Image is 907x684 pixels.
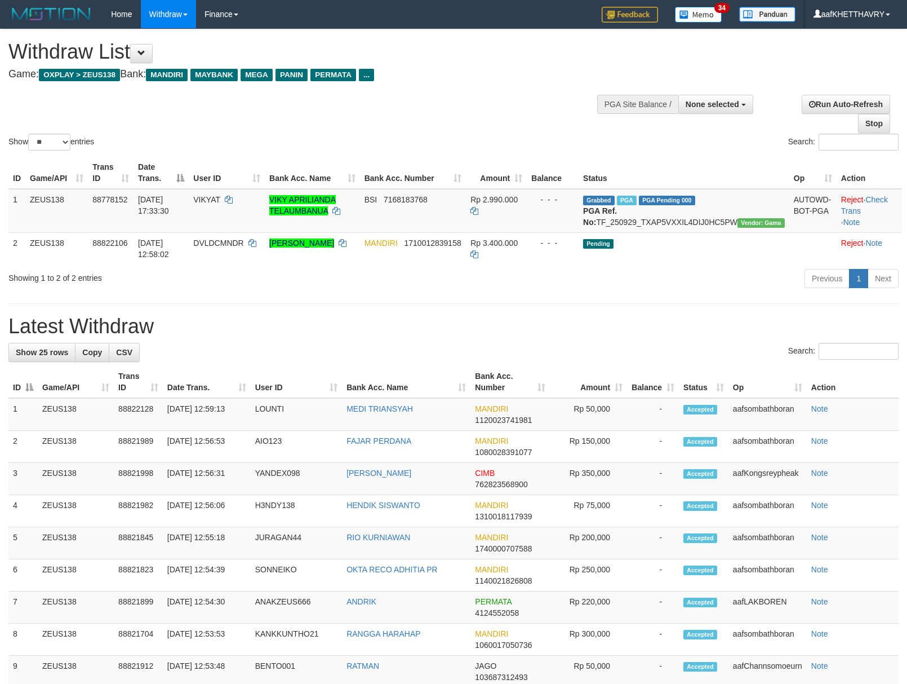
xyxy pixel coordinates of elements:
td: 88821982 [114,495,163,527]
td: 4 [8,495,38,527]
h1: Withdraw List [8,41,593,63]
span: [DATE] 12:58:02 [138,239,169,259]
td: - [627,624,679,656]
th: Status: activate to sort column ascending [679,366,728,398]
td: SONNEIKO [251,559,342,592]
td: Rp 50,000 [550,398,627,431]
span: 88778152 [92,195,127,204]
th: Date Trans.: activate to sort column ascending [163,366,251,398]
span: 88822106 [92,239,127,248]
a: Note [811,565,828,574]
td: aafsombathboran [728,559,807,592]
span: Vendor URL: https://trx31.1velocity.biz [737,218,785,228]
td: ANAKZEUS666 [251,592,342,624]
td: aafsombathboran [728,527,807,559]
td: Rp 220,000 [550,592,627,624]
td: aafsombathboran [728,624,807,656]
a: CSV [109,343,140,362]
span: Copy 1310018117939 to clipboard [475,512,532,521]
span: Pending [583,239,613,249]
span: MANDIRI [475,629,508,638]
td: aafKongsreypheak [728,463,807,495]
td: 5 [8,527,38,559]
th: Op: activate to sort column ascending [728,366,807,398]
span: Accepted [683,469,717,479]
span: PERMATA [310,69,356,81]
span: CSV [116,348,132,357]
input: Search: [819,343,899,360]
span: CIMB [475,469,495,478]
a: Note [865,239,882,248]
a: Stop [858,114,890,133]
th: Game/API: activate to sort column ascending [38,366,114,398]
td: Rp 75,000 [550,495,627,527]
button: None selected [678,95,753,114]
a: RANGGA HARAHAP [346,629,420,638]
td: AIO123 [251,431,342,463]
span: Marked by aafchomsokheang [617,196,637,205]
a: [PERSON_NAME] [346,469,411,478]
td: 88821845 [114,527,163,559]
a: [PERSON_NAME] [269,239,334,248]
span: Copy 1120023741981 to clipboard [475,416,532,425]
td: aafsombathboran [728,398,807,431]
span: PANIN [275,69,308,81]
th: Date Trans.: activate to sort column descending [134,157,189,189]
span: Copy 1060017050736 to clipboard [475,641,532,650]
span: ... [359,69,374,81]
td: JURAGAN44 [251,527,342,559]
td: Rp 250,000 [550,559,627,592]
td: [DATE] 12:54:30 [163,592,251,624]
td: - [627,527,679,559]
span: Copy 1080028391077 to clipboard [475,448,532,457]
a: FAJAR PERDANA [346,436,411,445]
td: aafLAKBOREN [728,592,807,624]
th: Status [579,157,789,189]
span: Copy 1710012839158 to clipboard [404,239,461,248]
td: 6 [8,559,38,592]
td: YANDEX098 [251,463,342,495]
th: Trans ID: activate to sort column ascending [88,157,134,189]
b: PGA Ref. No: [583,206,617,227]
a: RIO KURNIAWAN [346,533,410,542]
td: [DATE] 12:56:53 [163,431,251,463]
img: Button%20Memo.svg [675,7,722,23]
span: Accepted [683,437,717,447]
th: Amount: activate to sort column ascending [550,366,627,398]
th: ID [8,157,25,189]
span: MANDIRI [475,436,508,445]
th: Action [837,157,902,189]
td: ZEUS138 [38,624,114,656]
img: panduan.png [739,7,795,22]
div: Showing 1 to 2 of 2 entries [8,268,370,284]
span: Accepted [683,533,717,543]
a: OKTA RECO ADHITIA PR [346,565,438,574]
td: 1 [8,189,25,233]
span: 34 [714,3,730,13]
span: Rp 2.990.000 [470,195,518,204]
td: Rp 350,000 [550,463,627,495]
a: Reject [841,195,864,204]
th: Bank Acc. Number: activate to sort column ascending [360,157,466,189]
td: 88821899 [114,592,163,624]
td: Rp 200,000 [550,527,627,559]
span: Copy 1740000707588 to clipboard [475,544,532,553]
td: - [627,431,679,463]
a: Note [811,661,828,670]
a: Previous [804,269,850,288]
a: Note [811,533,828,542]
th: Bank Acc. Number: activate to sort column ascending [470,366,549,398]
div: PGA Site Balance / [597,95,678,114]
td: - [627,559,679,592]
td: ZEUS138 [38,592,114,624]
div: - - - [531,194,574,205]
td: [DATE] 12:56:06 [163,495,251,527]
a: Note [811,469,828,478]
td: ZEUS138 [38,559,114,592]
th: Balance: activate to sort column ascending [627,366,679,398]
td: - [627,495,679,527]
th: Trans ID: activate to sort column ascending [114,366,163,398]
th: Op: activate to sort column ascending [789,157,837,189]
td: 2 [8,232,25,264]
a: Note [811,436,828,445]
